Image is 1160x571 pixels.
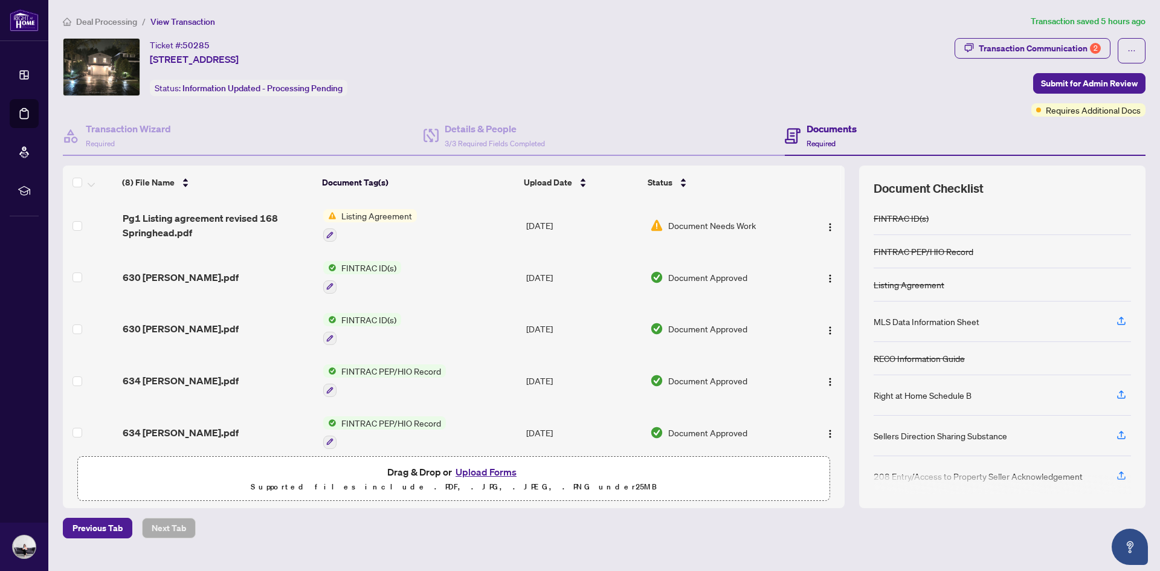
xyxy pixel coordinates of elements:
div: Ticket #: [150,38,210,52]
img: logo [10,9,39,31]
button: Logo [820,371,840,390]
th: Status [643,166,797,199]
span: Document Approved [668,426,747,439]
td: [DATE] [521,251,646,303]
button: Submit for Admin Review [1033,73,1145,94]
span: Deal Processing [76,16,137,27]
span: Document Approved [668,271,747,284]
span: Document Approved [668,322,747,335]
p: Supported files include .PDF, .JPG, .JPEG, .PNG under 25 MB [85,480,822,494]
h4: Documents [807,121,857,136]
span: Drag & Drop or [387,464,520,480]
img: Logo [825,274,835,283]
span: Pg1 Listing agreement revised 168 Springhead.pdf [123,211,314,240]
span: FINTRAC PEP/HIO Record [337,364,446,378]
span: 50285 [182,40,210,51]
td: [DATE] [521,355,646,407]
button: Next Tab [142,518,196,538]
div: Transaction Communication [979,39,1101,58]
img: Status Icon [323,364,337,378]
div: 2 [1090,43,1101,54]
span: Required [807,139,836,148]
img: Profile Icon [13,535,36,558]
img: Logo [825,377,835,387]
h4: Transaction Wizard [86,121,171,136]
td: [DATE] [521,303,646,355]
div: RECO Information Guide [874,352,965,365]
img: IMG-N12363984_1.jpg [63,39,140,95]
article: Transaction saved 5 hours ago [1031,15,1145,28]
th: Upload Date [519,166,643,199]
span: Required [86,139,115,148]
button: Status IconFINTRAC PEP/HIO Record [323,364,446,397]
img: Document Status [650,271,663,284]
img: Status Icon [323,261,337,274]
span: Listing Agreement [337,209,417,222]
span: 3/3 Required Fields Completed [445,139,545,148]
button: Logo [820,268,840,287]
img: Document Status [650,322,663,335]
button: Open asap [1112,529,1148,565]
button: Upload Forms [452,464,520,480]
img: Status Icon [323,209,337,222]
span: Requires Additional Docs [1046,103,1141,117]
img: Document Status [650,374,663,387]
span: 634 [PERSON_NAME].pdf [123,373,239,388]
li: / [142,15,146,28]
span: ellipsis [1127,47,1136,55]
td: [DATE] [521,407,646,459]
img: Logo [825,429,835,439]
th: (8) File Name [117,166,317,199]
button: Previous Tab [63,518,132,538]
button: Status IconFINTRAC ID(s) [323,261,401,294]
span: FINTRAC ID(s) [337,313,401,326]
button: Logo [820,423,840,442]
span: 630 [PERSON_NAME].pdf [123,321,239,336]
div: Status: [150,80,347,96]
span: [STREET_ADDRESS] [150,52,239,66]
span: Previous Tab [72,518,123,538]
span: Document Checklist [874,180,984,197]
img: Logo [825,326,835,335]
span: Upload Date [524,176,572,189]
button: Transaction Communication2 [955,38,1110,59]
button: Status IconFINTRAC PEP/HIO Record [323,416,446,449]
div: Sellers Direction Sharing Substance [874,429,1007,442]
div: FINTRAC PEP/HIO Record [874,245,973,258]
span: Submit for Admin Review [1041,74,1138,93]
div: 208 Entry/Access to Property Seller Acknowledgement [874,469,1083,483]
th: Document Tag(s) [317,166,519,199]
span: Document Needs Work [668,219,756,232]
div: Right at Home Schedule B [874,389,971,402]
img: Status Icon [323,416,337,430]
img: Logo [825,222,835,232]
button: Logo [820,216,840,235]
img: Document Status [650,426,663,439]
button: Status IconListing Agreement [323,209,417,242]
span: home [63,18,71,26]
div: FINTRAC ID(s) [874,211,929,225]
div: Listing Agreement [874,278,944,291]
span: (8) File Name [122,176,175,189]
span: 634 [PERSON_NAME].pdf [123,425,239,440]
div: MLS Data Information Sheet [874,315,979,328]
td: [DATE] [521,199,646,251]
button: Status IconFINTRAC ID(s) [323,313,401,346]
span: FINTRAC ID(s) [337,261,401,274]
span: 630 [PERSON_NAME].pdf [123,270,239,285]
h4: Details & People [445,121,545,136]
span: Drag & Drop orUpload FormsSupported files include .PDF, .JPG, .JPEG, .PNG under25MB [78,457,830,502]
span: FINTRAC PEP/HIO Record [337,416,446,430]
span: View Transaction [150,16,215,27]
span: Information Updated - Processing Pending [182,83,343,94]
img: Document Status [650,219,663,232]
button: Logo [820,319,840,338]
span: Status [648,176,672,189]
img: Status Icon [323,313,337,326]
span: Document Approved [668,374,747,387]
